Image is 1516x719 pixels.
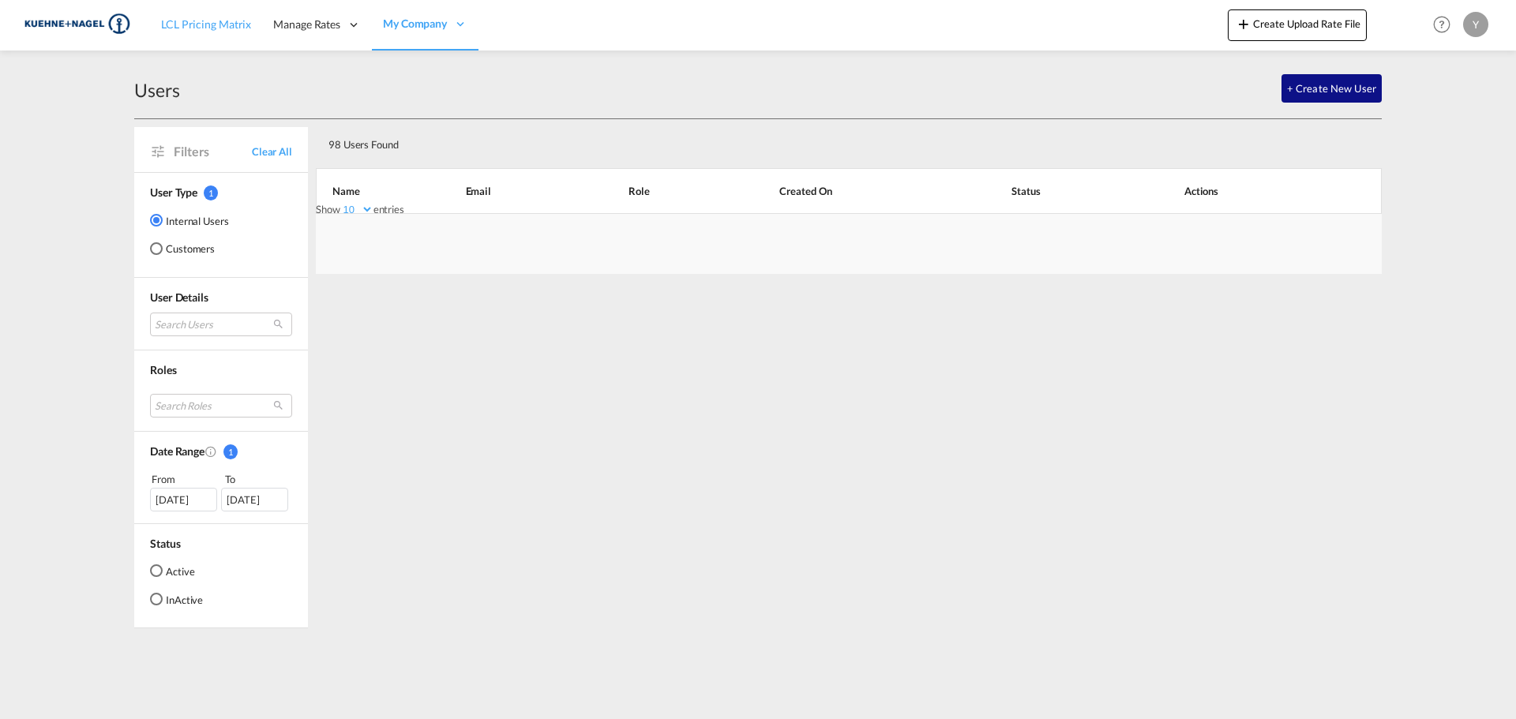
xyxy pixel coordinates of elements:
[150,471,292,511] span: From To [DATE][DATE]
[150,363,177,376] span: Roles
[316,168,426,214] th: Name
[1234,14,1253,33] md-icon: icon-plus 400-fg
[24,7,130,43] img: 36441310f41511efafde313da40ec4a4.png
[1428,11,1463,39] div: Help
[340,203,373,216] select: Showentries
[740,168,972,214] th: Created On
[383,16,447,32] span: My Company
[322,125,1270,158] div: 98 Users Found
[150,537,180,550] span: Status
[316,202,404,216] label: Show entries
[589,168,740,214] th: Role
[1145,168,1382,214] th: Actions
[161,17,251,31] span: LCL Pricing Matrix
[150,471,220,487] div: From
[150,488,217,511] div: [DATE]
[150,185,197,199] span: User Type
[150,591,203,607] md-radio-button: InActive
[134,77,180,103] div: Users
[1463,12,1488,37] div: Y
[221,488,288,511] div: [DATE]
[150,444,205,458] span: Date Range
[1428,11,1455,38] span: Help
[972,168,1144,214] th: Status
[273,17,340,32] span: Manage Rates
[205,445,217,458] md-icon: Created On
[150,563,203,579] md-radio-button: Active
[1228,9,1367,41] button: icon-plus 400-fgCreate Upload Rate File
[223,444,238,459] span: 1
[204,185,218,200] span: 1
[223,471,293,487] div: To
[426,168,589,214] th: Email
[252,144,292,159] span: Clear All
[1281,74,1382,103] button: + Create New User
[150,290,208,304] span: User Details
[150,212,229,228] md-radio-button: Internal Users
[150,241,229,257] md-radio-button: Customers
[174,143,252,160] span: Filters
